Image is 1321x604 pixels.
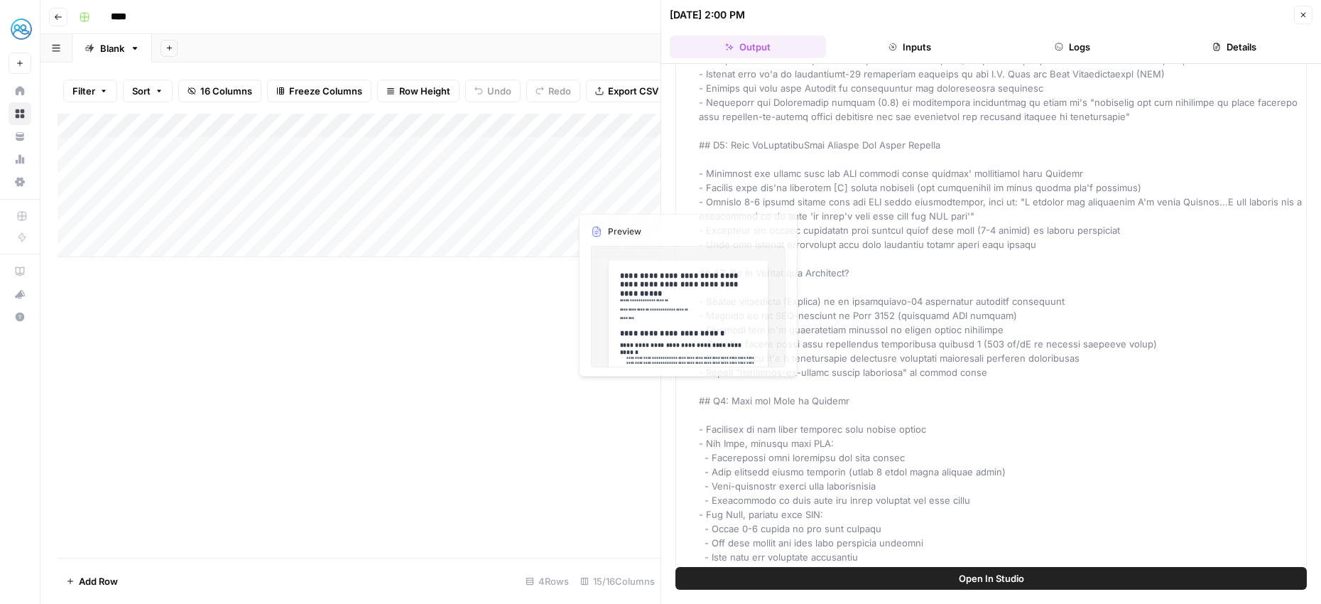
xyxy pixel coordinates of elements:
[608,84,658,98] span: Export CSV
[9,171,31,193] a: Settings
[9,11,31,47] button: Workspace: MyHealthTeam
[9,125,31,148] a: Your Data
[670,8,745,22] div: [DATE] 2:00 PM
[9,80,31,102] a: Home
[959,571,1024,586] span: Open In Studio
[9,306,31,328] button: Help + Support
[487,84,511,98] span: Undo
[289,84,362,98] span: Freeze Columns
[548,84,571,98] span: Redo
[670,36,826,58] button: Output
[1156,36,1312,58] button: Details
[9,260,31,283] a: AirOps Academy
[200,84,252,98] span: 16 Columns
[399,84,450,98] span: Row Height
[72,34,152,63] a: Blank
[832,36,988,58] button: Inputs
[575,570,660,593] div: 15/16 Columns
[9,16,34,42] img: MyHealthTeam Logo
[9,102,31,125] a: Browse
[58,570,126,593] button: Add Row
[79,574,118,588] span: Add Row
[586,80,668,102] button: Export CSV
[465,80,521,102] button: Undo
[132,84,151,98] span: Sort
[267,80,371,102] button: Freeze Columns
[63,80,117,102] button: Filter
[123,80,173,102] button: Sort
[994,36,1151,58] button: Logs
[72,84,95,98] span: Filter
[520,570,575,593] div: 4 Rows
[9,148,31,171] a: Usage
[377,80,460,102] button: Row Height
[9,283,31,306] button: What's new?
[675,567,1307,590] button: Open In Studio
[100,41,124,55] div: Blank
[178,80,261,102] button: 16 Columns
[526,80,580,102] button: Redo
